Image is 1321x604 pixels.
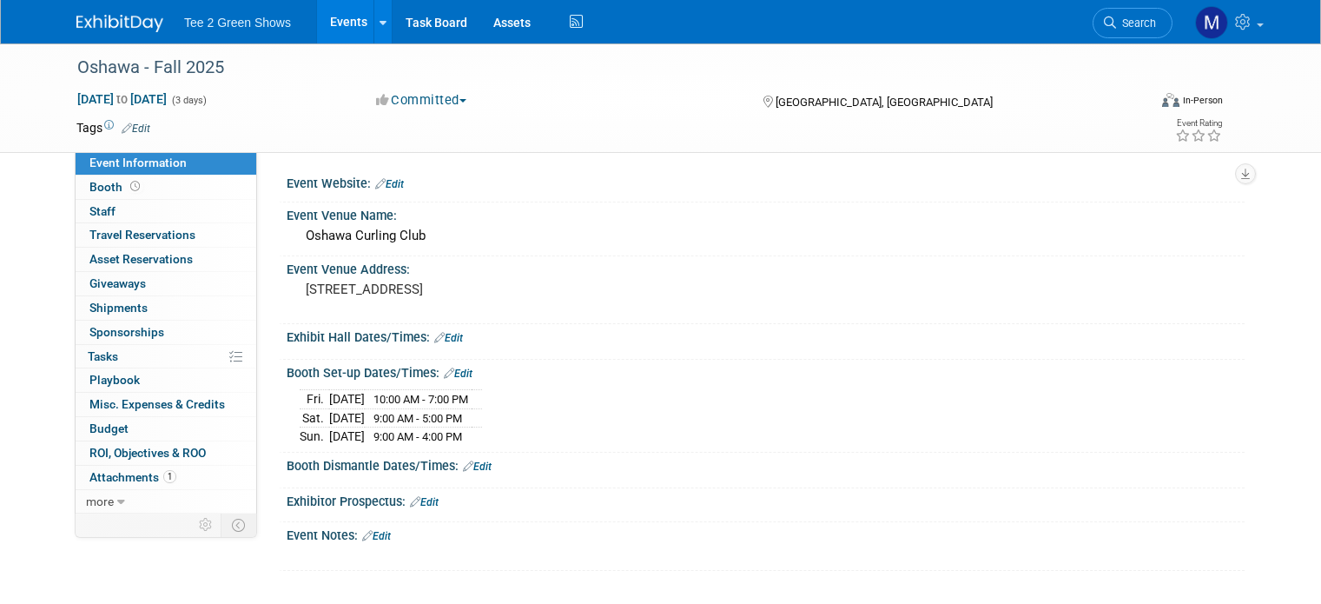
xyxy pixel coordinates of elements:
[76,393,256,416] a: Misc. Expenses & Credits
[76,490,256,514] a: more
[76,368,256,392] a: Playbook
[1162,93,1179,107] img: Format-Inperson.png
[776,96,993,109] span: [GEOGRAPHIC_DATA], [GEOGRAPHIC_DATA]
[76,441,256,465] a: ROI, Objectives & ROO
[300,428,329,446] td: Sun.
[300,222,1232,249] div: Oshawa Curling Club
[76,200,256,223] a: Staff
[1175,119,1222,128] div: Event Rating
[191,514,221,536] td: Personalize Event Tab Strip
[89,204,116,218] span: Staff
[76,248,256,271] a: Asset Reservations
[76,119,150,136] td: Tags
[434,332,463,344] a: Edit
[76,417,256,441] a: Budget
[89,470,176,484] span: Attachments
[287,202,1245,224] div: Event Venue Name:
[375,178,404,190] a: Edit
[373,393,468,406] span: 10:00 AM - 7:00 PM
[76,296,256,320] a: Shipments
[76,345,256,368] a: Tasks
[89,325,164,339] span: Sponsorships
[329,389,365,408] td: [DATE]
[170,95,207,106] span: (3 days)
[300,389,329,408] td: Fri.
[76,466,256,489] a: Attachments1
[1093,8,1172,38] a: Search
[300,408,329,428] td: Sat.
[1053,90,1223,116] div: Event Format
[221,514,257,536] td: Toggle Event Tabs
[89,276,146,290] span: Giveaways
[373,412,462,425] span: 9:00 AM - 5:00 PM
[1182,94,1223,107] div: In-Person
[1116,17,1156,30] span: Search
[373,430,462,443] span: 9:00 AM - 4:00 PM
[89,156,187,169] span: Event Information
[76,321,256,344] a: Sponsorships
[89,373,140,387] span: Playbook
[287,360,1245,382] div: Booth Set-up Dates/Times:
[89,180,143,194] span: Booth
[306,282,667,297] pre: [STREET_ADDRESS]
[88,349,118,363] span: Tasks
[89,397,225,411] span: Misc. Expenses & Credits
[410,496,439,508] a: Edit
[362,530,391,542] a: Edit
[329,408,365,428] td: [DATE]
[89,301,148,315] span: Shipments
[287,522,1245,545] div: Event Notes:
[444,368,472,380] a: Edit
[329,428,365,446] td: [DATE]
[76,272,256,295] a: Giveaways
[89,252,193,266] span: Asset Reservations
[463,461,492,473] a: Edit
[184,16,291,30] span: Tee 2 Green Shows
[287,324,1245,347] div: Exhibit Hall Dates/Times:
[89,446,206,460] span: ROI, Objectives & ROO
[76,151,256,175] a: Event Information
[76,223,256,247] a: Travel Reservations
[76,91,168,107] span: [DATE] [DATE]
[370,91,473,110] button: Committed
[287,488,1245,511] div: Exhibitor Prospectus:
[122,123,150,135] a: Edit
[86,494,114,508] span: more
[287,453,1245,475] div: Booth Dismantle Dates/Times:
[163,470,176,483] span: 1
[287,170,1245,193] div: Event Website:
[76,15,163,32] img: ExhibitDay
[89,421,129,435] span: Budget
[71,52,1126,83] div: Oshawa - Fall 2025
[76,176,256,199] a: Booth
[89,228,195,242] span: Travel Reservations
[1195,6,1228,39] img: Michael Kruger
[127,180,143,193] span: Booth not reserved yet
[287,256,1245,278] div: Event Venue Address:
[114,92,130,106] span: to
